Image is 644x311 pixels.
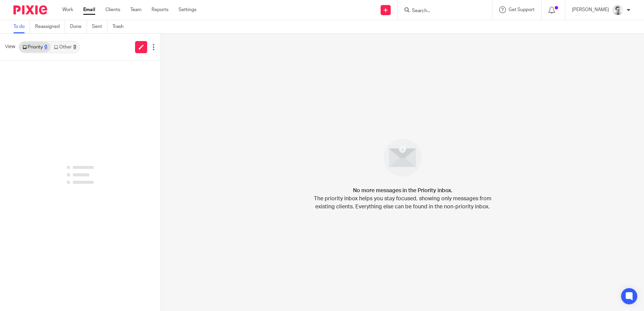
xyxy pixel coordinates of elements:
span: View [5,43,15,50]
img: image [379,134,426,181]
a: Team [130,6,141,13]
a: To do [13,20,30,33]
h4: No more messages in the Priority inbox. [353,186,452,195]
input: Search [411,8,472,14]
div: 0 [44,45,47,49]
a: Trash [112,20,129,33]
span: Get Support [509,7,535,12]
a: Done [70,20,87,33]
img: Andy_2025.jpg [612,5,623,15]
a: Email [83,6,95,13]
a: Settings [179,6,196,13]
a: Clients [105,6,120,13]
p: The priority inbox helps you stay focused, showing only messages from existing clients. Everythin... [313,195,492,211]
div: 0 [73,45,76,49]
img: Pixie [13,5,47,14]
a: Sent [92,20,107,33]
p: [PERSON_NAME] [572,6,609,13]
a: Work [62,6,73,13]
a: Other0 [51,42,79,53]
a: Priority0 [19,42,51,53]
a: Reassigned [35,20,65,33]
a: Reports [152,6,168,13]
